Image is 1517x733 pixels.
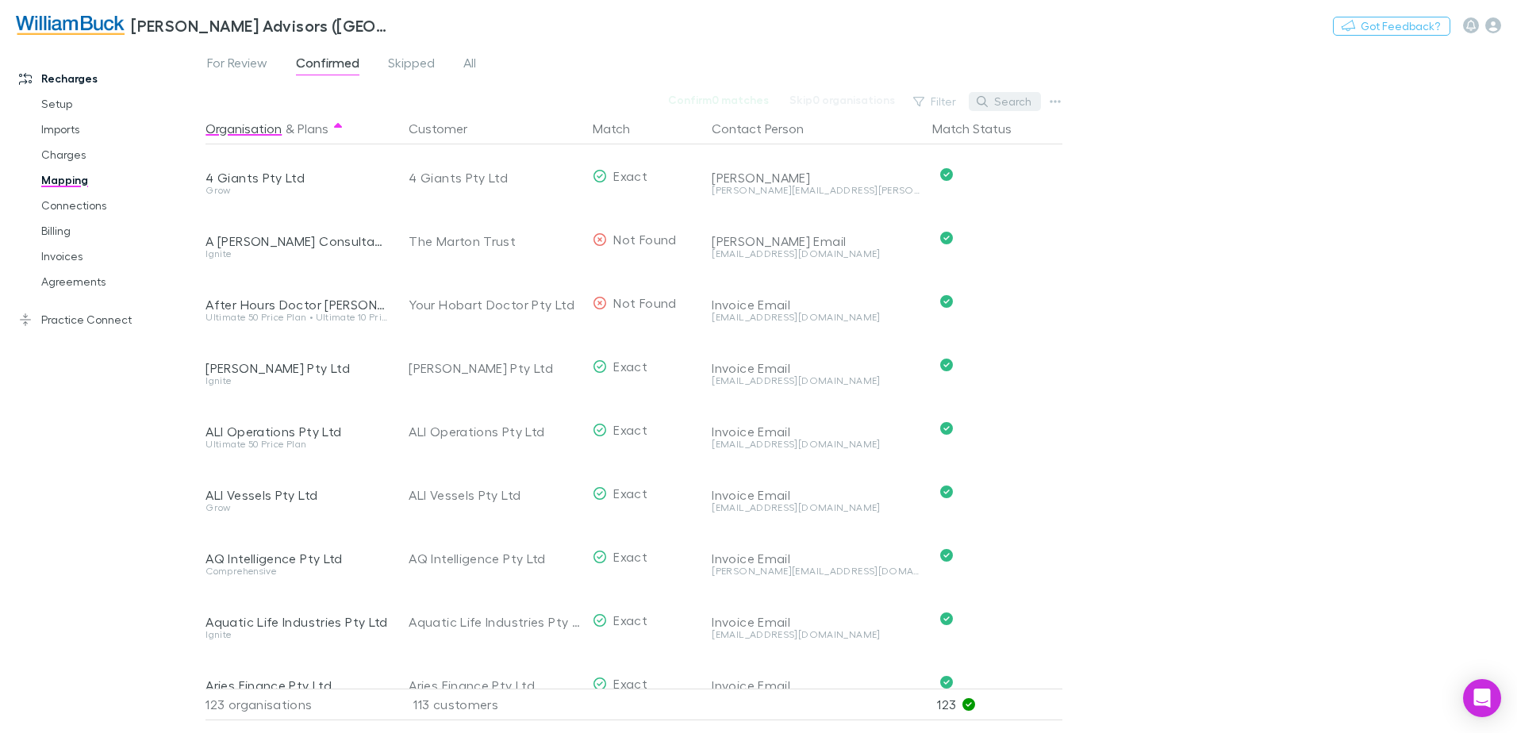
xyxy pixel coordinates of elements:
[409,463,580,527] div: ALI Vessels Pty Ltd
[593,113,649,144] button: Match
[205,566,390,576] div: Comprehensive
[205,313,390,322] div: Ultimate 50 Price Plan • Ultimate 10 Price Plan • Ultimate 20 Price Plan
[205,360,390,376] div: [PERSON_NAME] Pty Ltd
[712,376,920,386] div: [EMAIL_ADDRESS][DOMAIN_NAME]
[3,307,214,332] a: Practice Connect
[712,186,920,195] div: [PERSON_NAME][EMAIL_ADDRESS][PERSON_NAME][DOMAIN_NAME]
[205,689,396,720] div: 123 organisations
[409,527,580,590] div: AQ Intelligence Pty Ltd
[712,503,920,512] div: [EMAIL_ADDRESS][DOMAIN_NAME]
[905,92,966,111] button: Filter
[205,170,390,186] div: 4 Giants Pty Ltd
[409,113,486,144] button: Customer
[205,233,390,249] div: A [PERSON_NAME] Consultancy
[205,424,390,439] div: ALI Operations Pty Ltd
[296,55,359,75] span: Confirmed
[940,612,953,625] svg: Confirmed
[25,142,214,167] a: Charges
[613,612,647,627] span: Exact
[205,113,390,144] div: &
[396,689,586,720] div: 113 customers
[940,232,953,244] svg: Confirmed
[25,244,214,269] a: Invoices
[205,630,390,639] div: Ignite
[1463,679,1501,717] div: Open Intercom Messenger
[940,485,953,498] svg: Confirmed
[409,273,580,336] div: Your Hobart Doctor Pty Ltd
[205,439,390,449] div: Ultimate 50 Price Plan
[613,485,647,501] span: Exact
[207,55,267,75] span: For Review
[712,249,920,259] div: [EMAIL_ADDRESS][DOMAIN_NAME]
[409,209,580,273] div: The Marton Trust
[779,90,905,109] button: Skip0 organisations
[388,55,435,75] span: Skipped
[940,359,953,371] svg: Confirmed
[712,313,920,322] div: [EMAIL_ADDRESS][DOMAIN_NAME]
[658,90,779,109] button: Confirm0 matches
[409,146,580,209] div: 4 Giants Pty Ltd
[205,487,390,503] div: ALI Vessels Pty Ltd
[940,676,953,689] svg: Confirmed
[205,376,390,386] div: Ignite
[25,193,214,218] a: Connections
[712,360,920,376] div: Invoice Email
[932,113,1031,144] button: Match Status
[298,113,328,144] button: Plans
[205,113,282,144] button: Organisation
[712,170,920,186] div: [PERSON_NAME]
[940,422,953,435] svg: Confirmed
[712,566,920,576] div: [PERSON_NAME][EMAIL_ADDRESS][DOMAIN_NAME]
[205,186,390,195] div: Grow
[712,487,920,503] div: Invoice Email
[205,249,390,259] div: Ignite
[613,295,676,310] span: Not Found
[712,424,920,439] div: Invoice Email
[613,422,647,437] span: Exact
[3,66,214,91] a: Recharges
[712,630,920,639] div: [EMAIL_ADDRESS][DOMAIN_NAME]
[937,689,1062,720] p: 123
[613,359,647,374] span: Exact
[25,218,214,244] a: Billing
[205,503,390,512] div: Grow
[25,167,214,193] a: Mapping
[463,55,476,75] span: All
[25,117,214,142] a: Imports
[131,16,394,35] h3: [PERSON_NAME] Advisors ([GEOGRAPHIC_DATA]) Pty Ltd
[409,590,580,654] div: Aquatic Life Industries Pty Ltd
[712,551,920,566] div: Invoice Email
[409,654,580,717] div: Aries Finance Pty Ltd
[409,400,580,463] div: ALI Operations Pty Ltd
[712,233,920,249] div: [PERSON_NAME] Email
[712,439,920,449] div: [EMAIL_ADDRESS][DOMAIN_NAME]
[25,269,214,294] a: Agreements
[6,6,403,44] a: [PERSON_NAME] Advisors ([GEOGRAPHIC_DATA]) Pty Ltd
[205,551,390,566] div: AQ Intelligence Pty Ltd
[940,549,953,562] svg: Confirmed
[25,91,214,117] a: Setup
[409,336,580,400] div: [PERSON_NAME] Pty Ltd
[613,168,647,183] span: Exact
[712,614,920,630] div: Invoice Email
[712,297,920,313] div: Invoice Email
[613,232,676,247] span: Not Found
[613,549,647,564] span: Exact
[712,113,823,144] button: Contact Person
[969,92,1041,111] button: Search
[1333,17,1450,36] button: Got Feedback?
[16,16,125,35] img: William Buck Advisors (WA) Pty Ltd's Logo
[940,168,953,181] svg: Confirmed
[205,297,390,313] div: After Hours Doctor [PERSON_NAME]
[205,614,390,630] div: Aquatic Life Industries Pty Ltd
[712,677,920,693] div: Invoice Email
[940,295,953,308] svg: Confirmed
[613,676,647,691] span: Exact
[205,677,390,693] div: Aries Finance Pty Ltd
